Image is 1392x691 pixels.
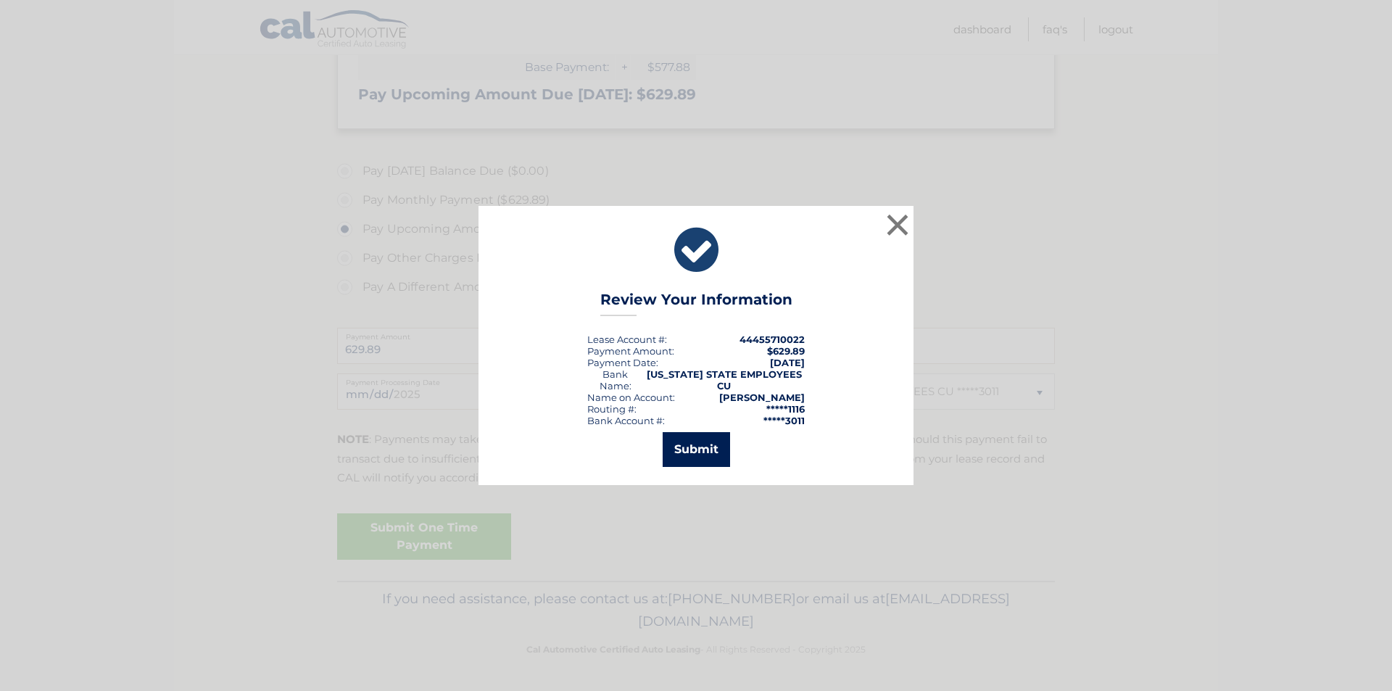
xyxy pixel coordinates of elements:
[587,415,665,426] div: Bank Account #:
[587,368,643,392] div: Bank Name:
[647,368,802,392] strong: [US_STATE] STATE EMPLOYEES CU
[663,432,730,467] button: Submit
[770,357,805,368] span: [DATE]
[587,345,674,357] div: Payment Amount:
[600,291,792,316] h3: Review Your Information
[587,357,656,368] span: Payment Date
[587,357,658,368] div: :
[883,210,912,239] button: ×
[767,345,805,357] span: $629.89
[739,334,805,345] strong: 44455710022
[587,392,675,403] div: Name on Account:
[587,334,667,345] div: Lease Account #:
[587,403,637,415] div: Routing #:
[719,392,805,403] strong: [PERSON_NAME]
